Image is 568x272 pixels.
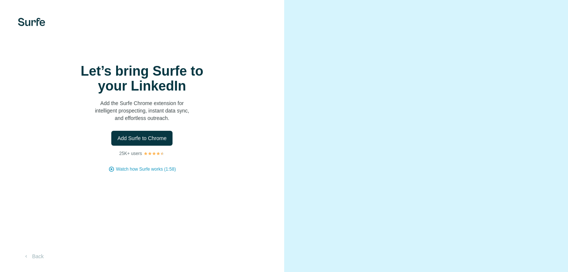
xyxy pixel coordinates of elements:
h1: Let’s bring Surfe to your LinkedIn [67,64,217,94]
button: Add Surfe to Chrome [111,131,173,146]
img: Rating Stars [143,151,165,156]
p: Add the Surfe Chrome extension for intelligent prospecting, instant data sync, and effortless out... [67,99,217,122]
p: 25K+ users [119,150,142,157]
img: Surfe's logo [18,18,45,26]
button: Back [18,250,49,263]
button: Watch how Surfe works (1:58) [116,166,176,173]
span: Add Surfe to Chrome [117,135,167,142]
